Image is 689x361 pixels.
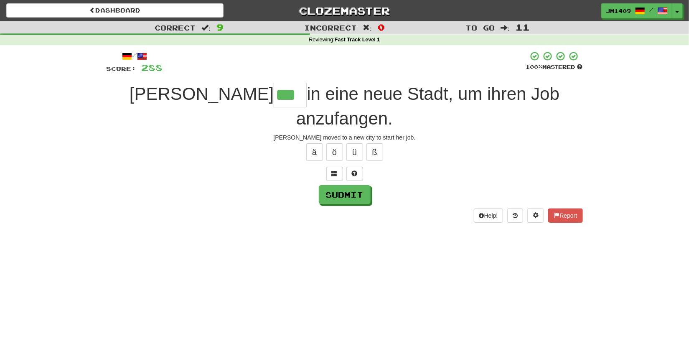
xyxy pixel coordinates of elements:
span: in eine neue Stadt, um ihren Job anzufangen. [296,84,559,128]
a: jm1409 / [601,3,672,18]
span: / [649,7,653,13]
div: [PERSON_NAME] moved to a new city to start her job. [107,133,583,142]
span: [PERSON_NAME] [130,84,274,104]
button: ö [326,143,343,161]
span: : [501,24,510,31]
button: Round history (alt+y) [507,208,523,223]
span: : [363,24,372,31]
button: Single letter hint - you only get 1 per sentence and score half the points! alt+h [346,167,363,181]
button: ü [346,143,363,161]
span: To go [465,23,495,32]
strong: Fast Track Level 1 [335,37,380,43]
a: Clozemaster [236,3,453,18]
a: Dashboard [6,3,224,18]
button: Submit [319,185,371,204]
button: Help! [474,208,503,223]
span: 288 [142,62,163,73]
span: Correct [155,23,196,32]
span: jm1409 [606,7,631,15]
button: Report [548,208,582,223]
span: : [201,24,211,31]
span: Score: [107,65,137,72]
div: / [107,51,163,61]
button: ß [366,143,383,161]
span: 9 [216,22,224,32]
span: 11 [516,22,530,32]
span: 0 [378,22,385,32]
span: Incorrect [304,23,357,32]
button: ä [306,143,323,161]
span: 100 % [526,64,543,70]
div: Mastered [526,64,583,71]
button: Switch sentence to multiple choice alt+p [326,167,343,181]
